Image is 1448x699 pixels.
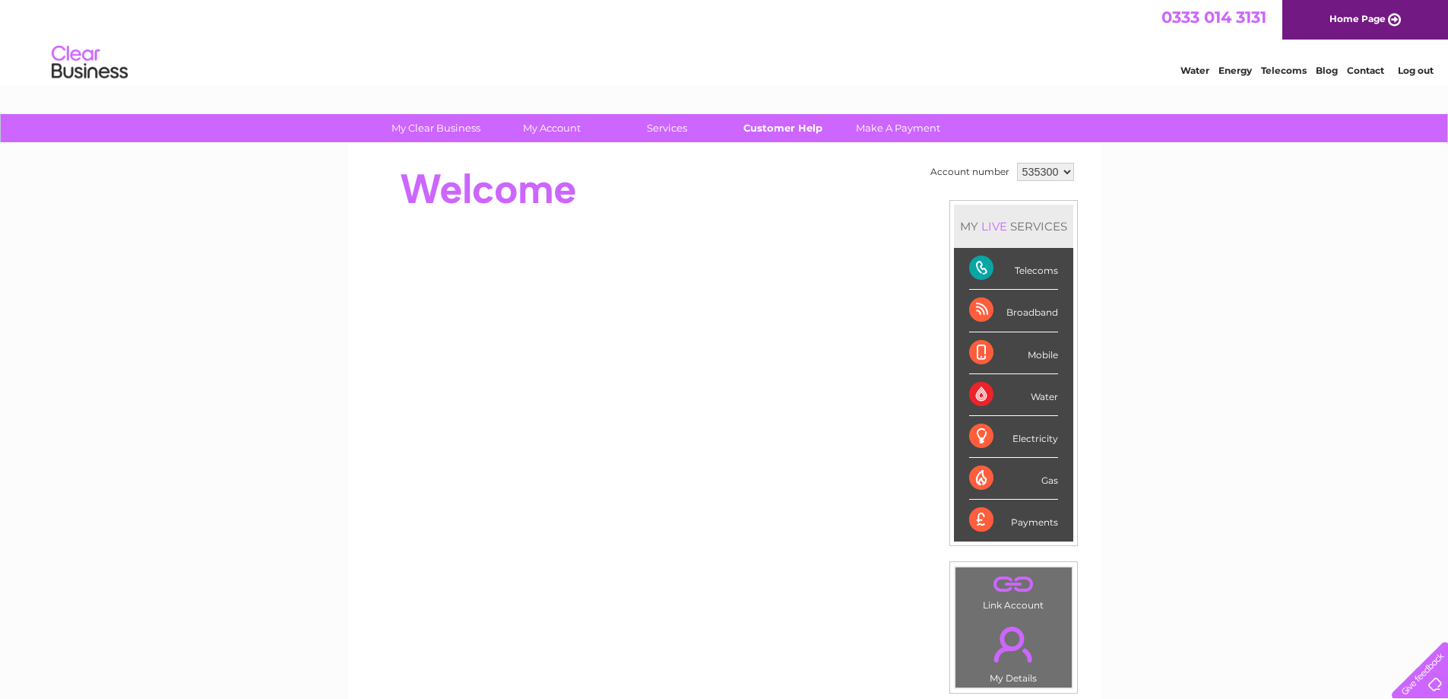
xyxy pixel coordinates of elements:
[955,567,1073,615] td: Link Account
[978,219,1010,234] div: LIVE
[1316,65,1338,76] a: Blog
[720,114,845,142] a: Customer Help
[835,114,961,142] a: Make A Payment
[1347,65,1384,76] a: Contact
[1261,65,1307,76] a: Telecoms
[927,159,1013,185] td: Account number
[969,332,1058,374] div: Mobile
[955,614,1073,688] td: My Details
[51,40,128,86] img: logo.png
[366,8,1084,74] div: Clear Business is a trading name of Verastar Limited (registered in [GEOGRAPHIC_DATA] No. 3667643...
[969,458,1058,500] div: Gas
[959,571,1068,598] a: .
[604,114,730,142] a: Services
[489,114,614,142] a: My Account
[969,248,1058,290] div: Telecoms
[969,416,1058,458] div: Electricity
[969,500,1058,541] div: Payments
[373,114,499,142] a: My Clear Business
[1161,8,1266,27] a: 0333 014 3131
[969,290,1058,332] div: Broadband
[959,618,1068,671] a: .
[1218,65,1252,76] a: Energy
[1180,65,1209,76] a: Water
[954,205,1073,248] div: MY SERVICES
[969,374,1058,416] div: Water
[1398,65,1434,76] a: Log out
